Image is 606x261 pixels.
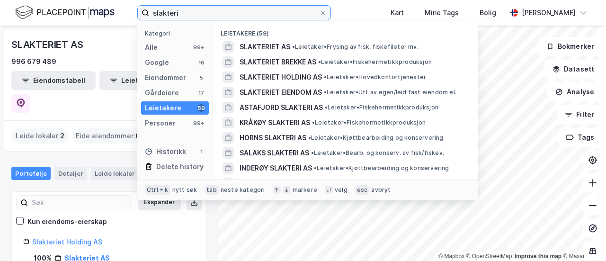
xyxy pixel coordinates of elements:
input: Søk [28,196,132,210]
div: markere [293,186,317,194]
input: Søk på adresse, matrikkel, gårdeiere, leietakere eller personer [149,6,319,20]
a: Improve this map [515,253,561,260]
div: [PERSON_NAME] [522,7,576,18]
span: • [324,89,327,96]
span: SALAKS SLAKTERI AS [240,147,309,159]
span: ASTAFJORD SLAKTERI AS [240,102,323,113]
div: Eiendommer [145,72,186,83]
div: Kun eiendoms-eierskap [27,216,107,227]
span: • [324,73,327,81]
div: neste kategori [221,186,265,194]
span: Leietaker • Kjøttbearbeiding og konservering [314,164,449,172]
span: • [318,58,321,65]
div: 5 [197,74,205,81]
div: Bolig [480,7,496,18]
div: Leietakere (59) [213,22,478,39]
button: Leietakertabell [99,71,184,90]
div: Detaljer [54,167,87,180]
button: Ekspander [138,195,181,210]
div: Gårdeiere [145,87,179,99]
div: Leide lokaler : [12,128,68,144]
div: avbryt [371,186,391,194]
span: Leietaker • Frysing av fisk, fiskefileter mv. [292,43,419,51]
a: OpenStreetMap [466,253,512,260]
div: Leide lokaler [91,167,150,180]
div: 2 [137,169,146,178]
div: 59 [197,104,205,112]
button: Tags [558,128,602,147]
div: Google [145,57,169,68]
div: Kontrollprogram for chat [559,216,606,261]
span: KRÅKØY SLAKTERI AS [240,117,310,128]
div: 99+ [192,119,205,127]
span: • [314,164,317,171]
div: 1 [197,148,205,155]
span: Leietaker • Hovedkontortjenester [324,73,426,81]
div: SLAKTERIET AS [11,37,85,52]
span: Leietaker • Bearb. og konserv. av fisk/fiskev. [311,149,444,157]
div: velg [335,186,348,194]
button: Eiendomstabell [11,71,96,90]
a: Mapbox [438,253,464,260]
div: Kategori [145,30,209,37]
div: tab [205,185,219,195]
span: • [325,104,328,111]
div: 99+ [192,44,205,51]
div: Eide eiendommer : [72,128,144,144]
span: HORNS SLAKTERI AS [240,132,306,144]
span: SLAKTERIET BREKKE AS [240,56,316,68]
div: 17 [197,89,205,97]
div: nytt søk [172,186,197,194]
span: Leietaker • Utl. av egen/leid fast eiendom el. [324,89,456,96]
img: logo.f888ab2527a4732fd821a326f86c7f29.svg [15,4,115,21]
span: 2 [60,130,64,142]
a: Slakteriet Holding AS [32,238,102,246]
div: Historikk [145,146,186,157]
span: INDERØY SLAKTERI AS [240,162,312,174]
div: Ctrl + k [145,185,170,195]
div: Mine Tags [425,7,459,18]
iframe: Chat Widget [559,216,606,261]
span: • [312,119,315,126]
button: Analyse [547,82,602,101]
div: Portefølje [11,167,51,180]
div: 996 679 489 [11,56,56,67]
span: 0 [135,130,140,142]
div: 16 [197,59,205,66]
span: Leietaker • Kjøttbearbeiding og konservering [308,134,444,142]
span: SLAKTERIET EIENDOM AS [240,87,322,98]
div: Personer [145,117,176,129]
div: esc [355,185,370,195]
div: Delete history [156,161,204,172]
span: • [308,134,311,141]
button: Datasett [544,60,602,79]
button: Filter [557,105,602,124]
div: Alle [145,42,158,53]
div: Leietakere [145,102,181,114]
span: Leietaker • Fiskehermetikkproduksjon [318,58,432,66]
span: SLAKTERIET HOLDING AS [240,72,322,83]
span: • [292,43,295,50]
span: Leietaker • Fiskehermetikkproduksjon [312,119,426,126]
span: • [311,149,314,156]
span: SLAKTERIET AS [240,41,290,53]
span: Leietaker • Fiskehermetikkproduksjon [325,104,438,111]
span: [PERSON_NAME] AS [240,178,304,189]
button: Bokmerker [538,37,602,56]
div: Kart [391,7,404,18]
